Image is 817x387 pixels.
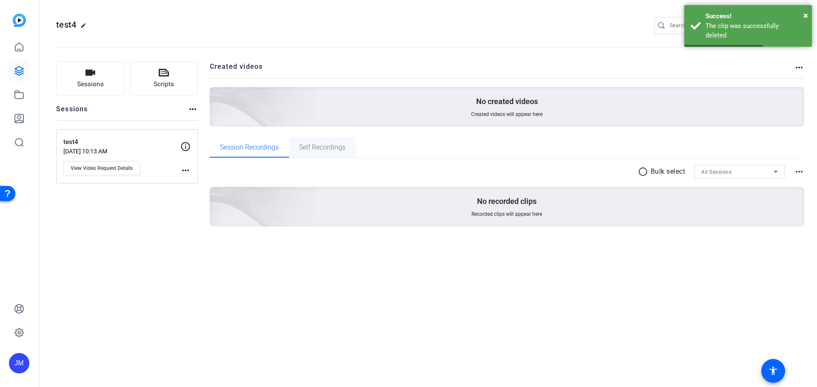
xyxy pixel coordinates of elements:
img: Creted videos background [114,3,317,187]
mat-icon: accessibility [768,366,778,376]
mat-icon: edit [80,23,91,33]
span: × [803,10,808,20]
span: Scripts [154,79,174,89]
img: embarkstudio-empty-session.png [114,103,317,287]
span: Created videos will appear here [471,111,543,118]
mat-icon: more_horiz [188,104,198,114]
mat-icon: more_horiz [180,165,191,175]
p: [DATE] 10:13 AM [63,148,180,155]
mat-icon: more_horiz [794,167,804,177]
span: Sessions [77,79,104,89]
span: View Video Request Details [71,165,133,172]
span: Recorded clips will appear here [471,211,542,218]
span: Session Recordings [220,144,279,151]
p: No recorded clips [477,196,537,206]
button: View Video Request Details [63,161,140,175]
button: Scripts [130,62,198,96]
p: No created videos [476,96,538,107]
h2: Created videos [210,62,794,78]
span: All Sessions [701,169,731,175]
button: Close [803,9,808,22]
p: Bulk select [651,167,686,177]
div: JM [9,353,29,373]
div: The clip was successfully deleted [706,21,806,40]
span: test4 [56,20,76,30]
div: Success! [706,11,806,21]
button: Sessions [56,62,125,96]
img: blue-gradient.svg [13,14,26,27]
span: Self Recordings [299,144,346,151]
input: Search [670,20,746,31]
p: test4 [63,137,180,147]
mat-icon: radio_button_unchecked [638,167,651,177]
h2: Sessions [56,104,88,120]
mat-icon: more_horiz [794,62,804,73]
